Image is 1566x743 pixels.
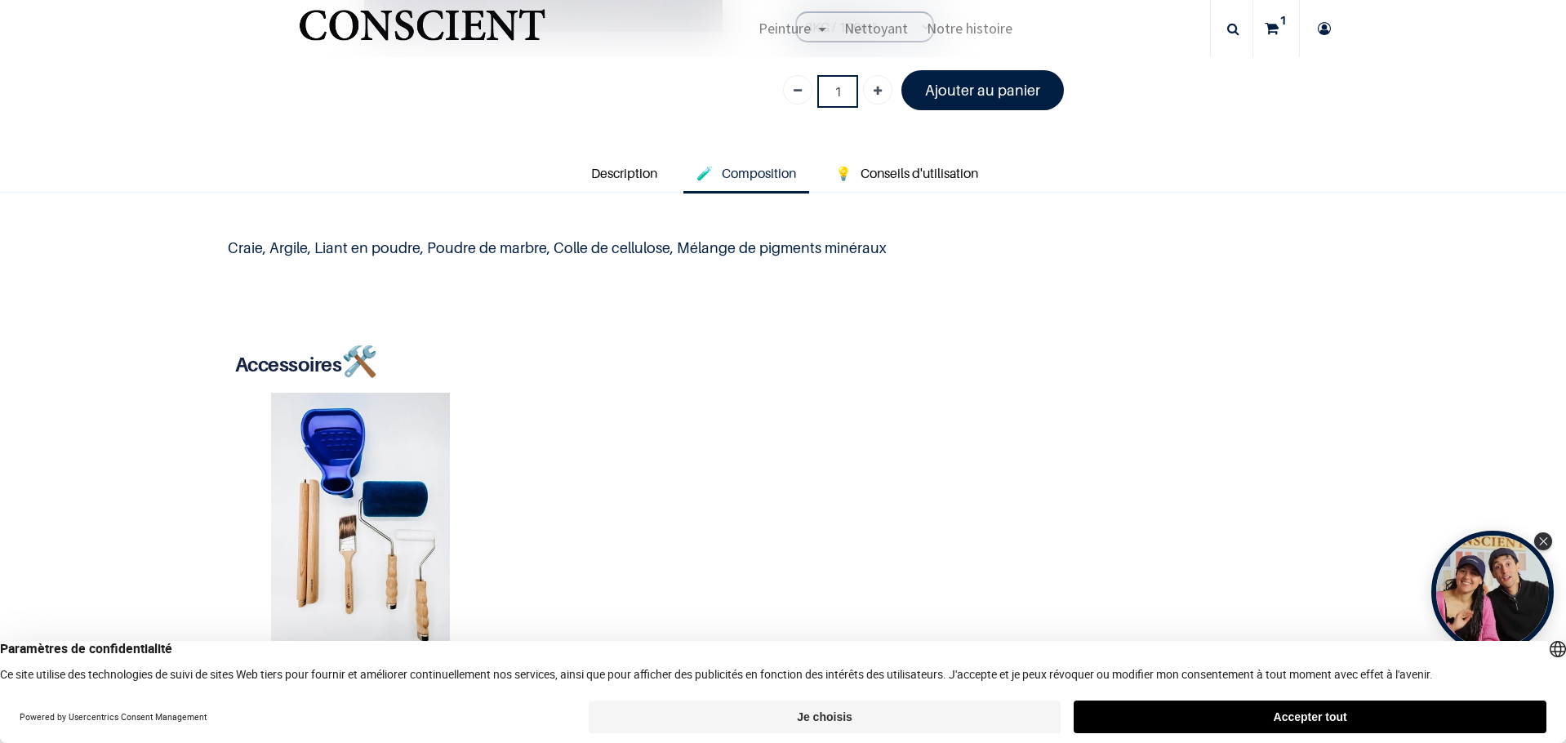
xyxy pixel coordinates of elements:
[1431,531,1554,653] div: Open Tolstoy
[901,70,1064,110] a: Ajouter au panier
[925,82,1040,99] font: Ajouter au panier
[783,75,812,105] a: Supprimer
[844,19,908,38] span: Nettoyant
[229,628,492,644] a: Product image
[722,165,796,181] span: Composition
[1275,12,1291,29] sup: 1
[835,165,852,181] span: 💡
[863,75,892,105] a: Ajouter
[759,19,811,38] span: Peinture
[696,165,713,181] span: 🧪
[1431,531,1554,653] div: Open Tolstoy widget
[591,165,657,181] span: Description
[1534,532,1552,550] div: Close Tolstoy widget
[235,353,342,376] b: Accessoires
[1431,531,1554,653] div: Tolstoy bubble widget
[228,237,1338,259] p: Craie, Argile, Liant en poudre, Poudre de marbre, Colle de cellulose, Mélange de pigments minéraux
[229,342,1337,380] h3: 🛠️
[229,393,492,647] img: Product image
[861,165,978,181] span: Conseils d'utilisation
[927,19,1012,38] span: Notre histoire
